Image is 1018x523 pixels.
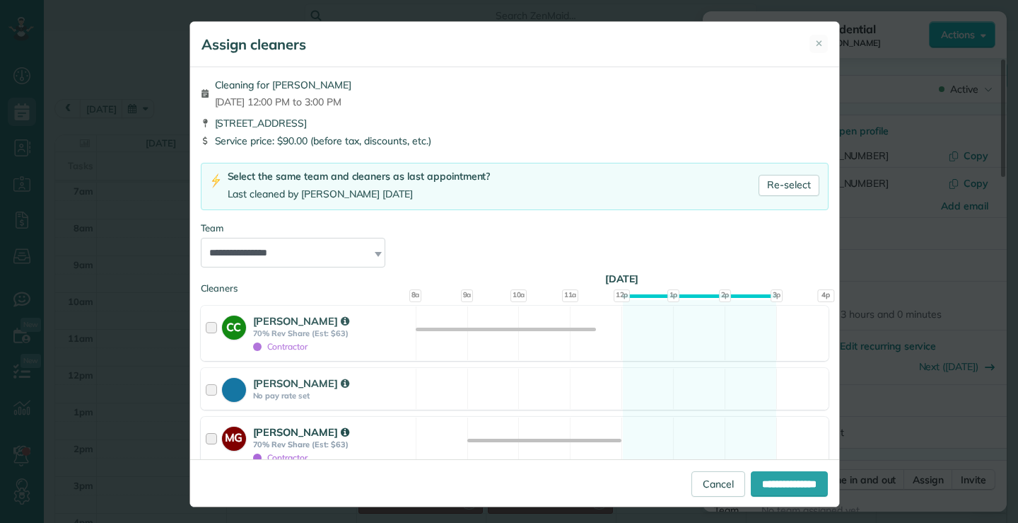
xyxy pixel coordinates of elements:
[215,78,351,92] span: Cleaning for [PERSON_NAME]
[222,316,246,335] strong: CC
[815,37,823,50] span: ✕
[215,95,351,109] span: [DATE] 12:00 PM to 3:00 PM
[228,187,491,202] div: Last cleaned by [PERSON_NAME] [DATE]
[201,116,829,130] div: [STREET_ADDRESS]
[253,452,308,463] span: Contractor
[201,282,829,286] div: Cleaners
[253,377,349,390] strong: [PERSON_NAME]
[253,439,411,449] strong: 70% Rev Share (Est: $63)
[201,134,829,148] div: Service price: $90.00 (before tax, discounts, etc.)
[201,35,306,54] h5: Assign cleaners
[228,169,491,184] div: Select the same team and cleaners as last appointment?
[222,427,246,447] strong: MG
[210,173,222,188] img: lightning-bolt-icon-94e5364df696ac2de96d3a42b8a9ff6ba979493684c50e6bbbcda72601fa0d29.png
[253,425,349,439] strong: [PERSON_NAME]
[253,341,308,352] span: Contractor
[253,314,349,328] strong: [PERSON_NAME]
[759,175,819,196] a: Re-select
[201,222,829,235] div: Team
[691,471,745,497] a: Cancel
[253,328,411,338] strong: 70% Rev Share (Est: $63)
[253,391,411,401] strong: No pay rate set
